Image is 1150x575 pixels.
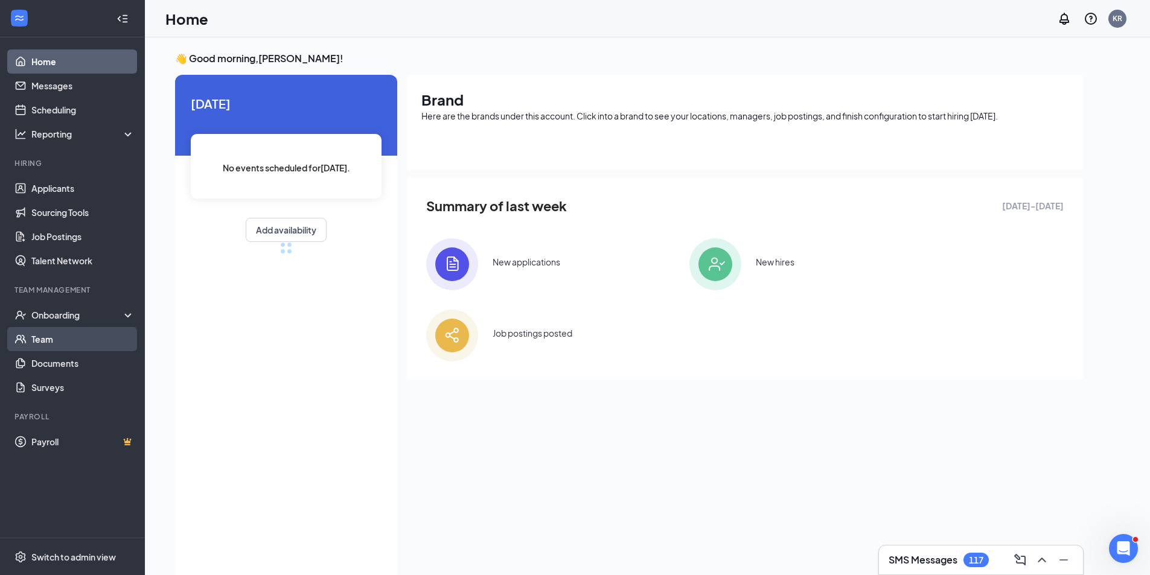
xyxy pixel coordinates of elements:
img: icon [426,310,478,361]
a: Home [31,49,135,74]
a: Messages [31,74,135,98]
h1: Home [165,8,208,29]
svg: Analysis [14,128,27,140]
img: icon [426,238,478,290]
a: Team [31,327,135,351]
button: Add availability [246,218,327,242]
div: Reporting [31,128,135,140]
span: [DATE] - [DATE] [1002,199,1064,212]
div: New applications [493,256,560,268]
span: Summary of last week [426,195,567,217]
iframe: Intercom live chat [1109,534,1138,563]
svg: Minimize [1056,553,1071,567]
span: [DATE] [191,94,382,113]
svg: Notifications [1057,11,1072,26]
img: icon [689,238,741,290]
div: Switch to admin view [31,551,116,563]
div: Job postings posted [493,327,572,339]
a: Applicants [31,176,135,200]
a: Documents [31,351,135,375]
svg: ChevronUp [1035,553,1049,567]
h1: Brand [421,89,1069,110]
a: Job Postings [31,224,135,249]
a: Scheduling [31,98,135,122]
div: Onboarding [31,309,124,321]
button: ChevronUp [1032,550,1052,570]
a: Surveys [31,375,135,399]
div: loading meetings... [280,242,292,254]
div: New hires [756,256,794,268]
div: Hiring [14,158,132,168]
a: Sourcing Tools [31,200,135,224]
div: 117 [969,555,983,565]
a: Talent Network [31,249,135,273]
svg: QuestionInfo [1084,11,1098,26]
svg: Collapse [117,13,129,25]
span: No events scheduled for [DATE] . [223,161,350,174]
button: ComposeMessage [1011,550,1030,570]
a: PayrollCrown [31,430,135,454]
button: Minimize [1054,550,1073,570]
svg: ComposeMessage [1013,553,1027,567]
svg: Settings [14,551,27,563]
h3: 👋 Good morning, [PERSON_NAME] ! [175,52,1083,65]
svg: UserCheck [14,309,27,321]
svg: WorkstreamLogo [13,12,25,24]
div: Here are the brands under this account. Click into a brand to see your locations, managers, job p... [421,110,1069,122]
div: KR [1113,13,1122,24]
div: Team Management [14,285,132,295]
h3: SMS Messages [889,553,957,567]
div: Payroll [14,411,132,422]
